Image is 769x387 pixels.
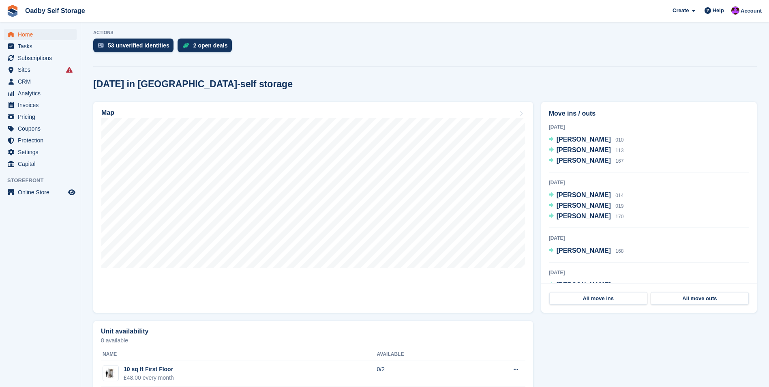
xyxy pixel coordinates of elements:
span: 167 [615,158,623,164]
span: Help [713,6,724,15]
span: 168 [615,248,623,254]
span: [PERSON_NAME] [557,213,611,219]
div: 2 open deals [193,42,228,49]
a: menu [4,76,77,87]
span: Create [673,6,689,15]
span: Sites [18,64,66,75]
a: menu [4,123,77,134]
div: 10 sq ft First Floor [124,365,174,374]
span: Subscriptions [18,52,66,64]
a: [PERSON_NAME] 168 [549,246,624,256]
a: 53 unverified identities [93,39,178,56]
span: 170 [615,214,623,219]
img: 10-sqft-unit%20(2).jpg [103,368,118,379]
img: stora-icon-8386f47178a22dfd0bd8f6a31ec36ba5ce8667c1dd55bd0f319d3a0aa187defe.svg [6,5,19,17]
div: 53 unverified identities [108,42,169,49]
span: [PERSON_NAME] [557,247,611,254]
td: 0/2 [377,361,468,387]
span: Settings [18,146,66,158]
a: [PERSON_NAME] 006, 008, 026 [549,280,645,291]
span: 010 [615,137,623,143]
a: menu [4,99,77,111]
span: Analytics [18,88,66,99]
a: [PERSON_NAME] 014 [549,190,624,201]
img: Sanjeave Nagra [731,6,739,15]
h2: [DATE] in [GEOGRAPHIC_DATA]-self storage [93,79,293,90]
a: menu [4,41,77,52]
span: 019 [615,203,623,209]
a: [PERSON_NAME] 170 [549,211,624,222]
i: Smart entry sync failures have occurred [66,67,73,73]
div: [DATE] [549,123,749,131]
div: £48.00 every month [124,374,174,382]
a: menu [4,158,77,170]
div: [DATE] [549,234,749,242]
span: Capital [18,158,66,170]
div: [DATE] [549,179,749,186]
a: Preview store [67,187,77,197]
h2: Move ins / outs [549,109,749,118]
h2: Unit availability [101,328,148,335]
a: menu [4,64,77,75]
span: [PERSON_NAME] [557,202,611,209]
a: 2 open deals [178,39,236,56]
a: menu [4,135,77,146]
span: Online Store [18,187,66,198]
img: verify_identity-adf6edd0f0f0b5bbfe63781bf79b02c33cf7c696d77639b501bdc392416b5a36.svg [98,43,104,48]
p: 8 available [101,338,525,343]
th: Available [377,348,468,361]
a: menu [4,187,77,198]
span: [PERSON_NAME] [557,191,611,198]
span: Tasks [18,41,66,52]
p: ACTIONS [93,30,757,35]
span: 006, 008, 026 [615,283,645,288]
h2: Map [101,109,114,116]
span: Home [18,29,66,40]
span: [PERSON_NAME] [557,282,611,288]
img: deal-1b604bf984904fb50ccaf53a9ad4b4a5d6e5aea283cecdc64d6e3604feb123c2.svg [182,43,189,48]
span: Invoices [18,99,66,111]
span: 113 [615,148,623,153]
a: menu [4,88,77,99]
div: [DATE] [549,269,749,276]
span: Account [741,7,762,15]
a: Map [93,102,533,313]
a: [PERSON_NAME] 113 [549,145,624,156]
a: All move outs [651,292,749,305]
a: menu [4,29,77,40]
a: menu [4,146,77,158]
span: CRM [18,76,66,87]
a: [PERSON_NAME] 019 [549,201,624,211]
span: 014 [615,193,623,198]
a: Oadby Self Storage [22,4,88,17]
span: Storefront [7,176,81,185]
a: menu [4,52,77,64]
a: [PERSON_NAME] 010 [549,135,624,145]
a: [PERSON_NAME] 167 [549,156,624,166]
span: Coupons [18,123,66,134]
a: All move ins [549,292,647,305]
th: Name [101,348,377,361]
span: Protection [18,135,66,146]
span: Pricing [18,111,66,123]
a: menu [4,111,77,123]
span: [PERSON_NAME] [557,136,611,143]
span: [PERSON_NAME] [557,157,611,164]
span: [PERSON_NAME] [557,146,611,153]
